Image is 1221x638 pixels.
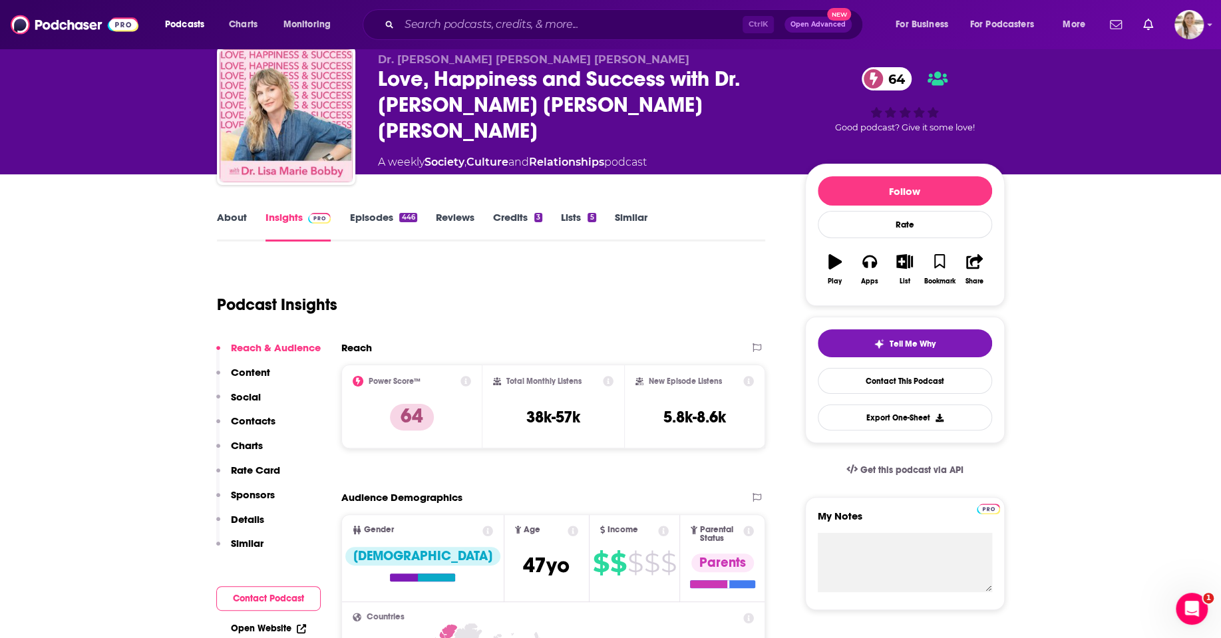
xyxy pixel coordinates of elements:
[378,53,689,66] span: Dr. [PERSON_NAME] [PERSON_NAME] [PERSON_NAME]
[790,21,846,28] span: Open Advanced
[743,16,774,33] span: Ctrl K
[231,488,275,501] p: Sponsors
[922,245,957,293] button: Bookmark
[308,213,331,224] img: Podchaser Pro
[818,245,852,293] button: Play
[627,552,643,573] span: $
[231,537,263,550] p: Similar
[375,9,876,40] div: Search podcasts, credits, & more...
[399,213,417,222] div: 446
[1138,13,1158,36] a: Show notifications dropdown
[852,245,887,293] button: Apps
[649,377,722,386] h2: New Episode Listens
[1176,593,1208,625] iframe: Intercom live chat
[818,211,992,238] div: Rate
[341,341,372,354] h2: Reach
[970,15,1034,34] span: For Podcasters
[216,586,321,611] button: Contact Podcast
[231,341,321,354] p: Reach & Audience
[216,366,270,391] button: Content
[217,295,337,315] h1: Podcast Insights
[345,547,500,565] div: [DEMOGRAPHIC_DATA]
[534,213,542,222] div: 3
[231,391,261,403] p: Social
[836,454,974,486] a: Get this podcast via API
[818,510,992,533] label: My Notes
[610,552,626,573] span: $
[862,67,912,90] a: 64
[367,613,405,621] span: Countries
[216,391,261,415] button: Social
[896,15,948,34] span: For Business
[364,526,394,534] span: Gender
[663,407,726,427] h3: 5.8k-8.6k
[977,502,1000,514] a: Pro website
[341,491,462,504] h2: Audience Demographics
[11,12,138,37] img: Podchaser - Follow, Share and Rate Podcasts
[1174,10,1204,39] img: User Profile
[274,14,348,35] button: open menu
[924,277,955,285] div: Bookmark
[887,245,922,293] button: List
[957,245,991,293] button: Share
[231,464,280,476] p: Rate Card
[231,439,263,452] p: Charts
[229,15,258,34] span: Charts
[265,211,331,241] a: InsightsPodchaser Pro
[1203,593,1214,603] span: 1
[835,122,975,132] span: Good podcast? Give it some love!
[369,377,421,386] h2: Power Score™
[886,14,965,35] button: open menu
[220,14,265,35] a: Charts
[1063,15,1085,34] span: More
[231,366,270,379] p: Content
[593,552,609,573] span: $
[466,156,508,168] a: Culture
[861,277,878,285] div: Apps
[900,277,910,285] div: List
[231,623,306,634] a: Open Website
[661,552,676,573] span: $
[818,368,992,394] a: Contact This Podcast
[231,414,275,427] p: Contacts
[965,277,983,285] div: Share
[1053,14,1102,35] button: open menu
[216,464,280,488] button: Rate Card
[561,211,596,241] a: Lists5
[1174,10,1204,39] span: Logged in as acquavie
[818,176,992,206] button: Follow
[874,339,884,349] img: tell me why sparkle
[890,339,936,349] span: Tell Me Why
[220,49,353,182] img: Love, Happiness and Success with Dr. Lisa Marie Bobby
[961,14,1053,35] button: open menu
[875,67,912,90] span: 64
[231,513,264,526] p: Details
[644,552,659,573] span: $
[805,53,1005,146] div: 64Good podcast? Give it some love!
[524,526,540,534] span: Age
[390,404,434,430] p: 64
[526,407,580,427] h3: 38k-57k
[216,414,275,439] button: Contacts
[464,156,466,168] span: ,
[529,156,604,168] a: Relationships
[506,377,582,386] h2: Total Monthly Listens
[818,329,992,357] button: tell me why sparkleTell Me Why
[828,277,842,285] div: Play
[818,404,992,430] button: Export One-Sheet
[283,15,331,34] span: Monitoring
[216,537,263,561] button: Similar
[608,526,638,534] span: Income
[860,464,963,476] span: Get this podcast via API
[588,213,596,222] div: 5
[216,341,321,366] button: Reach & Audience
[1174,10,1204,39] button: Show profile menu
[399,14,743,35] input: Search podcasts, credits, & more...
[156,14,222,35] button: open menu
[691,554,754,572] div: Parents
[216,513,264,538] button: Details
[436,211,474,241] a: Reviews
[700,526,741,543] span: Parental Status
